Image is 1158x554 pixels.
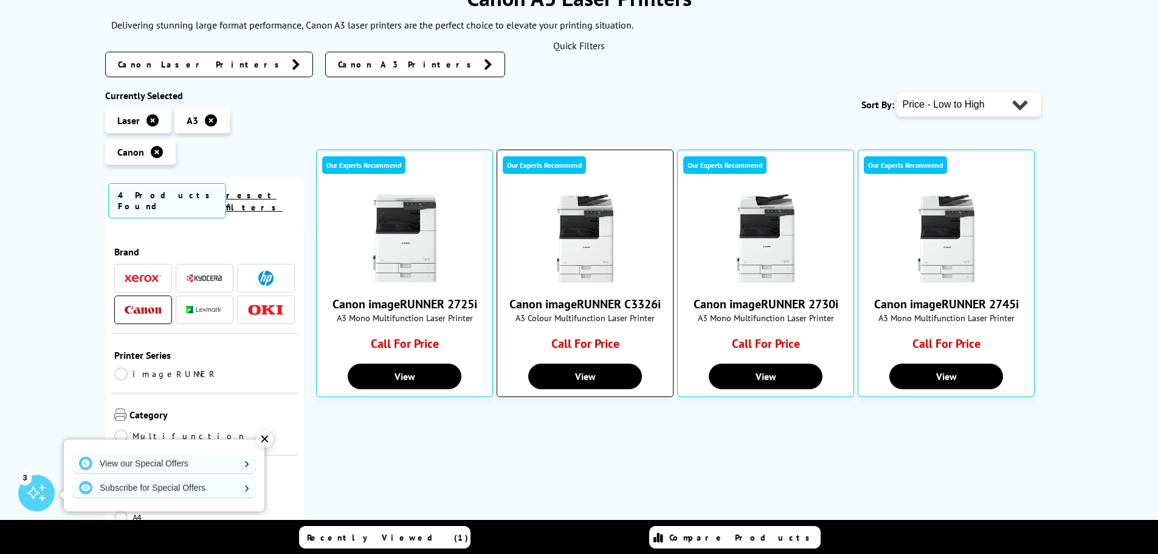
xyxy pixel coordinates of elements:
[881,336,1012,358] div: Call For Price
[105,52,313,77] a: Canon Laser Printers
[509,296,661,312] a: Canon imageRUNNER C3326i
[683,156,767,174] div: Our Experts Recommend
[114,511,205,524] a: A4
[338,58,478,71] span: Canon A3 Printers
[540,274,631,286] a: Canon imageRUNNER C3326i
[186,302,222,317] a: Lexmark
[105,40,1053,52] div: Quick Filters
[256,431,273,448] div: ✕
[108,183,226,218] span: 4 Products Found
[864,312,1028,324] span: A3 Mono Multifunction Laser Printer
[125,271,161,286] a: Xerox
[247,302,284,317] a: OKI
[114,367,218,381] a: imageRUNNER
[874,296,1019,312] a: Canon imageRUNNER 2745i
[503,156,586,174] div: Our Experts Recommend
[114,246,295,258] span: Brand
[901,274,992,286] a: Canon imageRUNNER 2745i
[111,19,633,31] p: Delivering stunning large format performance, Canon A3 laser printers are the perfect choice to e...
[73,454,255,473] a: View our Special Offers
[307,532,469,543] span: Recently Viewed (1)
[105,89,305,102] div: Currently Selected
[73,478,255,497] a: Subscribe for Special Offers
[186,306,222,313] img: Lexmark
[333,296,477,312] a: Canon imageRUNNER 2725i
[125,274,161,283] img: Xerox
[247,271,284,286] a: HP
[649,526,821,549] a: Compare Products
[694,296,838,312] a: Canon imageRUNNER 2730i
[323,312,486,324] span: A3 Mono Multifunction Laser Printer
[864,156,947,174] div: Our Experts Recommend
[720,193,812,284] img: Canon imageRUNNER 2730i
[114,349,295,361] span: Printer Series
[114,409,126,421] img: Category
[359,193,450,284] img: Canon imageRUNNER 2725i
[187,114,198,126] span: A3
[669,532,816,543] span: Compare Products
[359,274,450,286] a: Canon imageRUNNER 2725i
[503,312,667,324] span: A3 Colour Multifunction Laser Printer
[18,471,32,484] div: 3
[684,312,847,324] span: A3 Mono Multifunction Laser Printer
[889,364,1002,389] a: View
[348,364,461,389] a: View
[258,271,274,286] img: HP
[720,274,812,286] a: Canon imageRUNNER 2730i
[186,271,222,286] a: Kyocera
[117,146,144,158] span: Canon
[226,190,283,213] a: reset filters
[186,274,222,283] img: Kyocera
[125,306,161,314] img: Canon
[540,193,631,284] img: Canon imageRUNNER C3326i
[520,336,650,358] div: Call For Price
[322,156,405,174] div: Our Experts Recommend
[700,336,831,358] div: Call For Price
[861,99,894,111] span: Sort By:
[247,305,284,315] img: OKI
[118,58,286,71] span: Canon Laser Printers
[117,114,140,126] span: Laser
[114,429,247,443] a: Multifunction
[299,526,470,549] a: Recently Viewed (1)
[528,364,641,389] a: View
[129,409,295,423] span: Category
[709,364,822,389] a: View
[325,52,505,77] a: Canon A3 Printers
[339,336,470,358] div: Call For Price
[125,302,161,317] a: Canon
[901,193,992,284] img: Canon imageRUNNER 2745i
